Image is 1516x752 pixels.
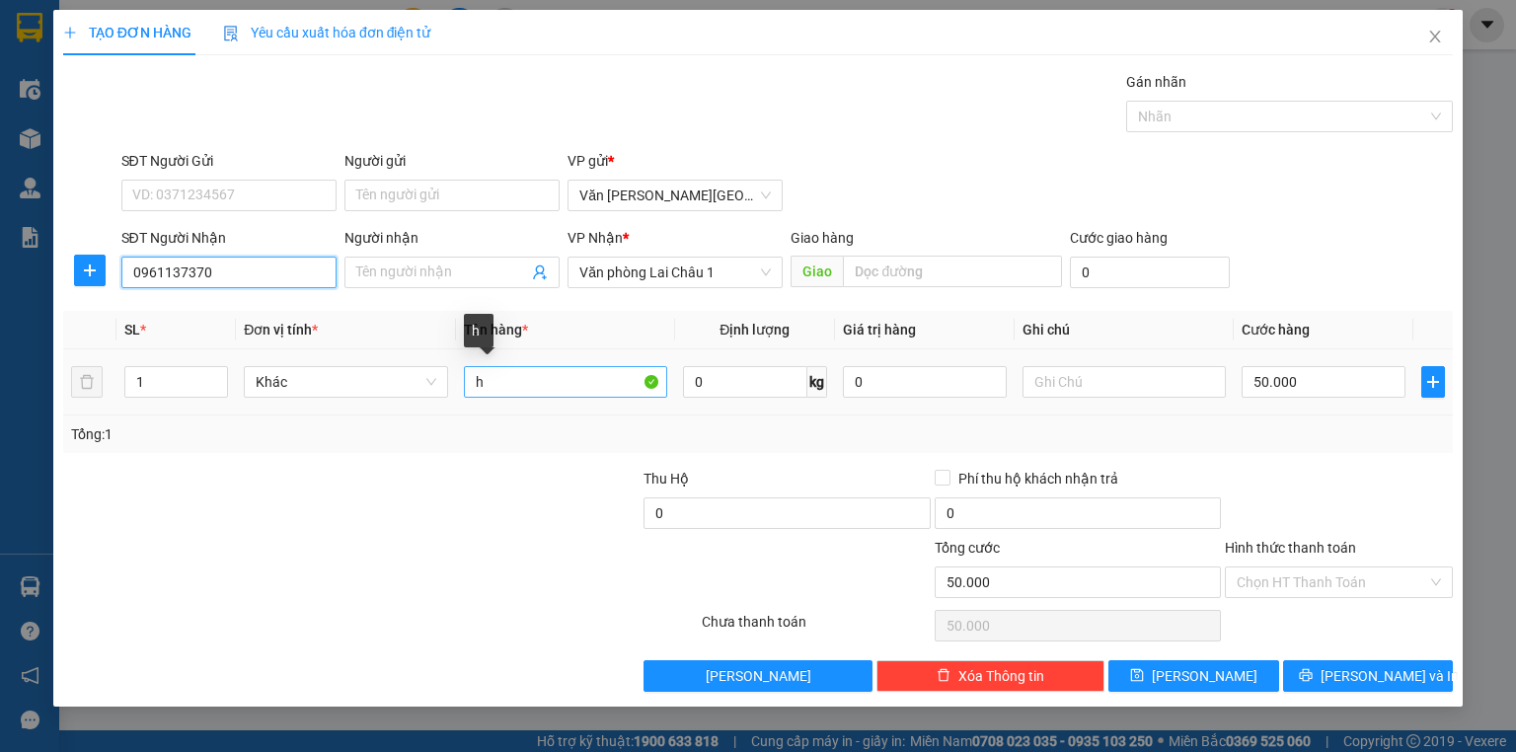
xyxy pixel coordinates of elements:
[579,181,771,210] span: Văn phòng Hà Nội
[935,540,1000,556] span: Tổng cước
[121,150,337,172] div: SĐT Người Gửi
[950,468,1126,489] span: Phí thu hộ khách nhận trả
[1126,74,1186,90] label: Gán nhãn
[223,25,431,40] span: Yêu cầu xuất hóa đơn điện tử
[63,26,77,39] span: plus
[1070,257,1230,288] input: Cước giao hàng
[344,150,560,172] div: Người gửi
[71,423,586,445] div: Tổng: 1
[464,366,667,398] input: VD: Bàn, Ghế
[876,660,1104,692] button: deleteXóa Thông tin
[568,150,783,172] div: VP gửi
[256,367,435,397] span: Khác
[700,611,932,645] div: Chưa thanh toán
[958,665,1044,687] span: Xóa Thông tin
[74,255,106,286] button: plus
[937,668,950,684] span: delete
[223,26,239,41] img: icon
[344,227,560,249] div: Người nhận
[1130,668,1144,684] span: save
[791,256,843,287] span: Giao
[644,660,872,692] button: [PERSON_NAME]
[1023,366,1226,398] input: Ghi Chú
[579,258,771,287] span: Văn phòng Lai Châu 1
[1427,29,1443,44] span: close
[63,25,191,40] span: TẠO ĐƠN HÀNG
[244,322,318,338] span: Đơn vị tính
[1152,665,1257,687] span: [PERSON_NAME]
[1070,230,1168,246] label: Cước giao hàng
[791,230,854,246] span: Giao hàng
[720,322,790,338] span: Định lượng
[568,230,623,246] span: VP Nhận
[1015,311,1234,349] th: Ghi chú
[464,314,493,347] div: h
[1283,660,1454,692] button: printer[PERSON_NAME] và In
[464,322,528,338] span: Tên hàng
[71,366,103,398] button: delete
[75,263,105,278] span: plus
[1225,540,1356,556] label: Hình thức thanh toán
[124,322,140,338] span: SL
[843,366,1007,398] input: 0
[1422,374,1444,390] span: plus
[1299,668,1313,684] span: printer
[706,665,811,687] span: [PERSON_NAME]
[843,256,1062,287] input: Dọc đường
[1108,660,1279,692] button: save[PERSON_NAME]
[843,322,916,338] span: Giá trị hàng
[807,366,827,398] span: kg
[1407,10,1463,65] button: Close
[1321,665,1459,687] span: [PERSON_NAME] và In
[644,471,689,487] span: Thu Hộ
[1421,366,1445,398] button: plus
[121,227,337,249] div: SĐT Người Nhận
[532,264,548,280] span: user-add
[1242,322,1310,338] span: Cước hàng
